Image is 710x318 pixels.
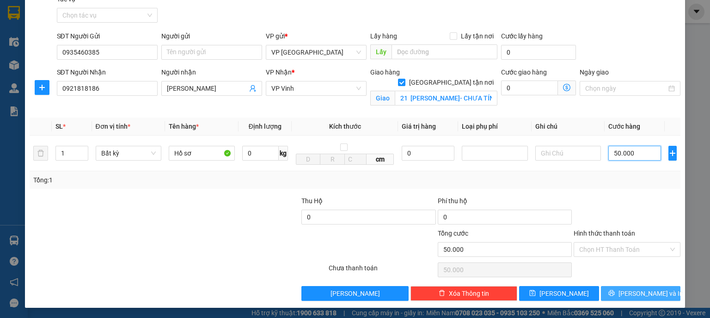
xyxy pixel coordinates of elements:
span: Thu Hộ [301,197,323,205]
th: Ghi chú [532,118,605,136]
div: Tổng: 1 [33,175,275,185]
label: Ngày giao [580,69,609,76]
label: Cước lấy hàng [501,32,543,40]
button: deleteXóa Thông tin [410,286,517,301]
img: logo [5,21,32,67]
div: Người nhận [161,67,262,77]
div: Chưa thanh toán [328,263,436,279]
strong: HÃNG XE HẢI HOÀNG GIA [45,9,103,29]
span: [GEOGRAPHIC_DATA] tận nơi [405,77,497,87]
div: Người gửi [161,31,262,41]
span: dollar-circle [563,84,570,91]
div: SĐT Người Gửi [57,31,158,41]
strong: PHIẾU GỬI HÀNG [37,50,112,60]
input: R [320,154,345,165]
label: Cước giao hàng [501,69,547,76]
span: Lấy tận nơi [457,31,497,41]
button: save[PERSON_NAME] [519,286,599,301]
span: Decrease Value [78,153,88,160]
span: Tổng cước [438,230,468,237]
span: Lấy hàng [370,32,397,40]
span: kg [279,146,288,161]
span: delete [439,290,445,297]
span: cm [367,154,394,165]
input: Cước giao hàng [501,81,558,95]
input: C [344,154,367,165]
span: [PERSON_NAME] và In [618,288,683,299]
input: VD: Bàn, Ghế [169,146,235,161]
span: Xóa Thông tin [449,288,489,299]
span: Bất kỳ [101,146,156,160]
label: Hình thức thanh toán [574,230,635,237]
span: DN1108250100 [116,34,171,44]
span: Giao [370,91,395,106]
span: Kích thước [329,123,361,130]
div: Phí thu hộ [438,196,572,210]
span: VP Đà Nẵng [271,45,361,59]
span: 42 [PERSON_NAME] - Vinh - [GEOGRAPHIC_DATA] [34,31,114,48]
span: printer [608,290,615,297]
span: save [529,290,536,297]
span: up [80,148,86,153]
span: plus [669,150,676,157]
span: [PERSON_NAME] [331,288,380,299]
input: Ghi Chú [535,146,601,161]
div: SĐT Người Nhận [57,67,158,77]
button: plus [668,146,677,161]
input: Dọc đường [392,44,497,59]
span: plus [35,84,49,91]
span: Giá trị hàng [402,123,436,130]
span: VP Vinh [271,81,361,95]
span: down [80,154,86,160]
span: Giao hàng [370,69,400,76]
input: Ngày giao [585,83,667,94]
input: 0 [402,146,454,161]
button: printer[PERSON_NAME] và In [601,286,681,301]
strong: Hotline : [PHONE_NUMBER] - [PHONE_NUMBER] [34,62,115,76]
span: user-add [249,85,257,92]
th: Loại phụ phí [458,118,532,136]
button: plus [35,80,49,95]
input: Cước lấy hàng [501,45,576,60]
span: [PERSON_NAME] [539,288,589,299]
button: delete [33,146,48,161]
span: Tên hàng [169,123,199,130]
input: D [296,154,321,165]
span: Lấy [370,44,392,59]
div: VP gửi [266,31,367,41]
span: SL [55,123,63,130]
span: Định lượng [249,123,282,130]
span: Cước hàng [608,123,640,130]
input: Giao tận nơi [395,91,497,106]
button: [PERSON_NAME] [301,286,408,301]
span: Đơn vị tính [96,123,130,130]
span: Increase Value [78,146,88,153]
span: VP Nhận [266,69,292,76]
